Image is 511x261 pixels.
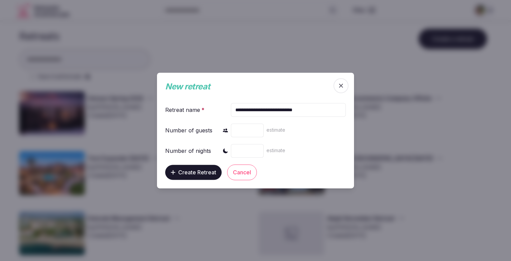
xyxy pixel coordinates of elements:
span: estimate [266,147,285,153]
button: Create Retreat [165,165,222,180]
button: Cancel [227,164,257,180]
div: Retreat name [165,106,206,114]
div: Number of nights [165,147,211,155]
div: Number of guests [165,126,212,134]
span: estimate [266,127,285,133]
span: Create Retreat [178,169,216,176]
div: New retreat [165,81,332,92]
